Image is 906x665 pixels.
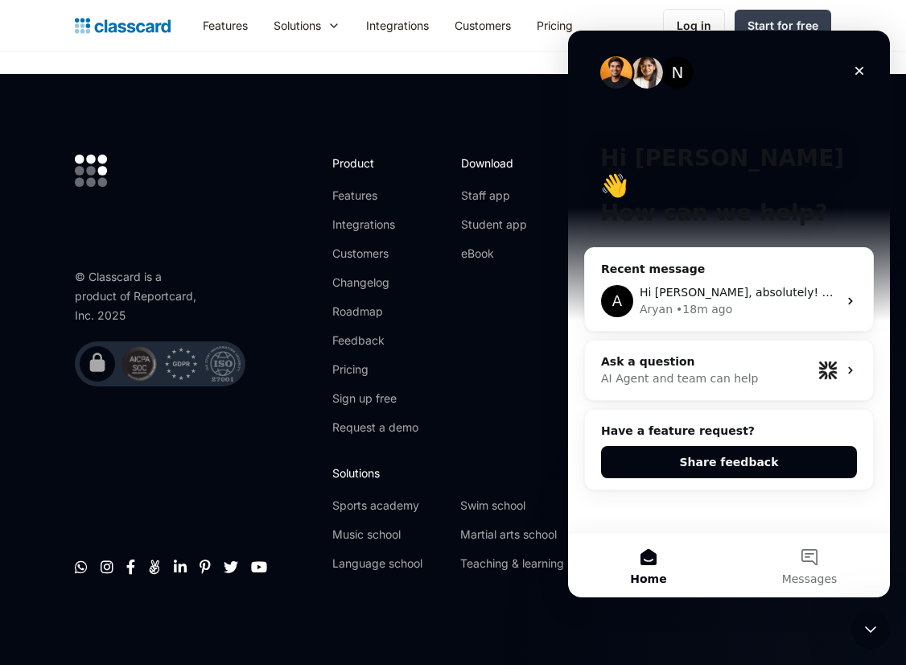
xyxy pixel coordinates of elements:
a:  [224,559,238,575]
a: Teaching & learning [460,556,575,572]
a:  [101,559,113,575]
div: Solutions [274,17,321,34]
div: Close [277,26,306,55]
div: AI Agent and team can help [33,340,244,357]
a:  [200,559,211,575]
a: Roadmap [332,304,418,320]
a: Swim school [460,498,575,514]
h2: Have a feature request? [33,392,289,409]
iframe: Intercom live chat [568,31,890,597]
a:  [148,559,161,575]
div: • 18m ago [108,271,164,287]
a: Feedback [332,332,418,349]
div: Ask a question [33,323,244,340]
a: Features [190,7,261,43]
iframe: Intercom live chat [851,610,890,649]
a: Pricing [524,7,586,43]
a: Martial arts school [460,527,575,543]
div: Log in [677,17,711,34]
a: eBook [461,246,527,262]
a:  [174,559,187,575]
a: Request a demo [332,419,418,436]
a: Language school [332,556,447,572]
a: Start for free [735,10,831,41]
span: Messages [214,543,270,554]
a: Changelog [332,275,418,291]
h2: Product [332,155,418,171]
div: Ask a questionAI Agent and team can helpProfile image for Fin [16,309,306,370]
button: Messages [161,502,322,567]
h2: Download [461,155,527,171]
img: Profile image for Fin [250,330,270,349]
a: Staff app [461,188,527,204]
a: home [75,14,171,37]
div: Solutions [261,7,353,43]
a: Features [332,188,418,204]
a: Log in [663,9,725,42]
a: Sign up free [332,390,418,407]
a: Student app [461,217,527,233]
a: Customers [442,7,524,43]
a:  [75,559,88,575]
div: © Classcard is a product of Reportcard, Inc. 2025 [75,267,204,325]
a:  [251,559,267,575]
a: Customers [332,246,418,262]
div: Start for free [747,17,818,34]
h2: Solutions [332,465,831,481]
div: Aryan [72,271,105,287]
a: Pricing [332,361,418,378]
a: Integrations [353,7,442,43]
a:  [126,559,135,575]
a: Sports academy [332,498,447,514]
a: Music school [332,527,447,543]
button: Share feedback [33,415,289,448]
a: Integrations [332,217,418,233]
span: Home [62,543,98,554]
